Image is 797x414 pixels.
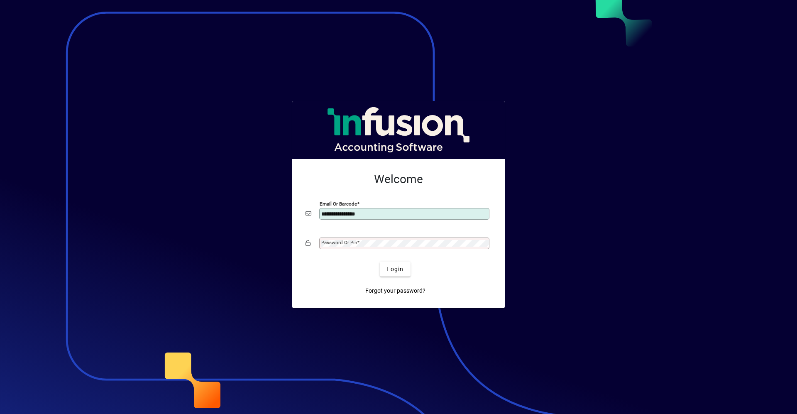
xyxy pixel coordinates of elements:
[386,265,403,274] span: Login
[321,240,357,245] mat-label: Password or Pin
[306,172,491,186] h2: Welcome
[380,262,410,277] button: Login
[365,287,425,295] span: Forgot your password?
[362,283,429,298] a: Forgot your password?
[320,201,357,207] mat-label: Email or Barcode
